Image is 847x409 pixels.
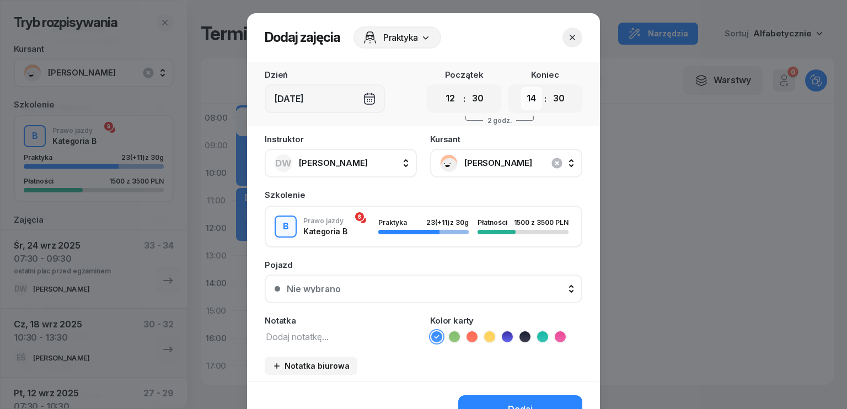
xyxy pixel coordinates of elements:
div: Notatka biurowa [272,361,350,370]
button: DW[PERSON_NAME] [265,149,417,177]
span: [PERSON_NAME] [464,156,572,170]
span: DW [275,159,292,168]
div: Płatności [478,219,514,226]
button: Notatka biurowa [265,357,357,375]
span: [PERSON_NAME] [299,158,368,168]
div: : [463,92,465,105]
span: (+11) [435,218,450,227]
button: Nie wybrano [265,275,582,303]
div: Nie wybrano [287,284,341,293]
div: : [544,92,546,105]
span: Praktyka [383,31,418,44]
span: Praktyka [378,218,407,227]
h2: Dodaj zajęcia [265,29,340,46]
button: BPrawo jazdyKategoria BPraktyka23(+11)z 30gPłatności1500 z 3500 PLN [266,207,581,246]
div: 1500 z 3500 PLN [514,219,569,226]
div: 23 z 30g [426,219,469,226]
